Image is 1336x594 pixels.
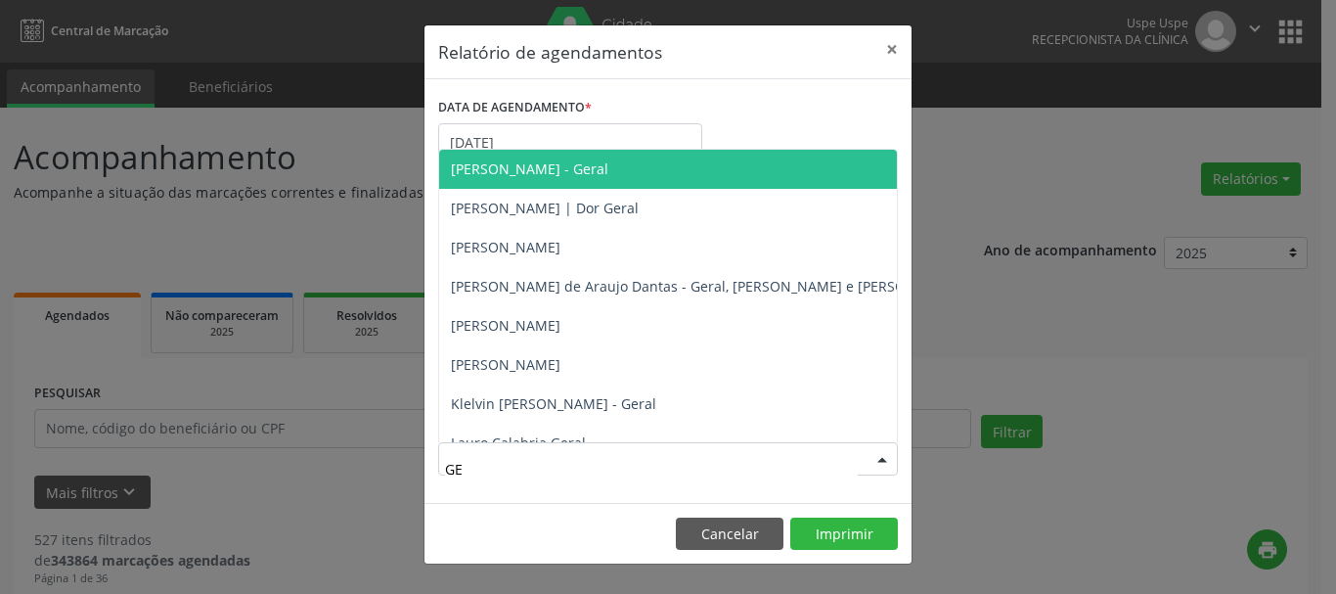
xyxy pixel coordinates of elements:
button: Imprimir [790,518,898,551]
input: Selecione um profissional [445,449,858,488]
span: [PERSON_NAME] [451,238,560,256]
span: [PERSON_NAME] de Araujo Dantas - Geral, [PERSON_NAME] e [PERSON_NAME] [451,277,967,296]
span: [PERSON_NAME] | Dor Geral [451,199,639,217]
span: Klelvin [PERSON_NAME] - Geral [451,394,656,413]
span: Lauro Calabria Geral [451,434,586,452]
h5: Relatório de agendamentos [438,39,662,65]
span: [PERSON_NAME] [451,355,560,374]
span: [PERSON_NAME] - Geral [451,160,608,178]
button: Close [872,25,912,73]
span: [PERSON_NAME] [451,316,560,335]
input: Selecione uma data ou intervalo [438,123,702,162]
button: Cancelar [676,518,783,551]
label: DATA DE AGENDAMENTO [438,93,592,123]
